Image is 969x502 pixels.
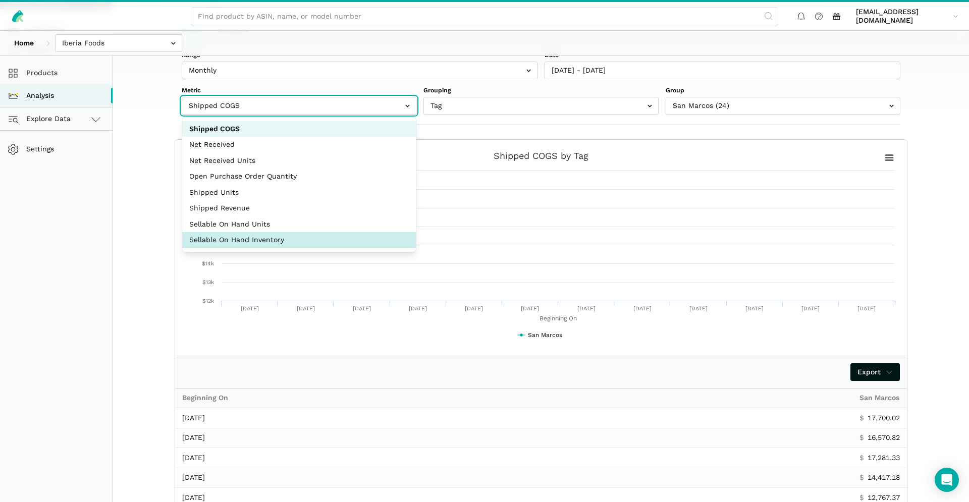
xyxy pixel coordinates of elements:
input: San Marcos (24) [666,97,900,115]
label: Metric [182,86,416,95]
text: [DATE] [857,305,876,312]
text: $13k [202,279,214,286]
text: [DATE] [241,305,259,312]
text: [DATE] [689,305,708,312]
label: Group [666,86,900,95]
tspan: Beginning On [540,315,577,322]
input: Find product by ASIN, name, or model number [191,8,778,25]
span: $ [859,473,864,482]
span: Explore Data [11,113,71,125]
text: $12k [202,298,214,304]
td: [DATE] [175,468,852,488]
label: Grouping [423,86,658,95]
button: Sellable On Hand Inventory [182,232,416,248]
input: Tag [423,97,658,115]
button: Sellable On Hand Units [182,216,416,233]
span: 17,281.33 [868,454,900,463]
text: [DATE] [521,305,539,312]
span: 14,417.18 [868,473,900,482]
span: 16,570.82 [868,433,900,442]
span: $ [859,454,864,463]
tspan: San Marcos [528,331,562,339]
td: [DATE] [175,428,852,448]
a: [EMAIL_ADDRESS][DOMAIN_NAME] [852,6,962,27]
text: [DATE] [353,305,371,312]
tspan: Shipped COGS by Tag [494,150,588,161]
text: [DATE] [745,305,764,312]
div: Open Intercom Messenger [935,468,959,492]
td: [DATE] [175,408,852,428]
button: Shipped COGS [182,121,416,137]
text: $14k [202,260,214,267]
button: Shipped Units [182,185,416,201]
input: Iberia Foods [55,34,182,52]
text: [DATE] [465,305,483,312]
button: Net Received [182,137,416,153]
text: [DATE] [409,305,427,312]
text: [DATE] [801,305,820,312]
text: [DATE] [633,305,652,312]
text: [DATE] [297,305,315,312]
text: [DATE] [577,305,596,312]
a: Home [7,34,41,52]
input: Monthly [182,62,537,79]
button: Open Purchase Order Quantity [182,169,416,185]
span: Export [857,367,893,377]
th: Beginning On [175,388,852,408]
span: $ [859,414,864,423]
span: 17,700.02 [868,414,900,423]
button: Shipped Revenue [182,200,416,216]
input: Shipped COGS [182,97,416,115]
span: $ [859,433,864,442]
a: Export [850,363,900,381]
button: Net Received Units [182,153,416,169]
th: San Marcos [852,388,907,408]
td: [DATE] [175,448,852,468]
span: [EMAIL_ADDRESS][DOMAIN_NAME] [856,8,949,25]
